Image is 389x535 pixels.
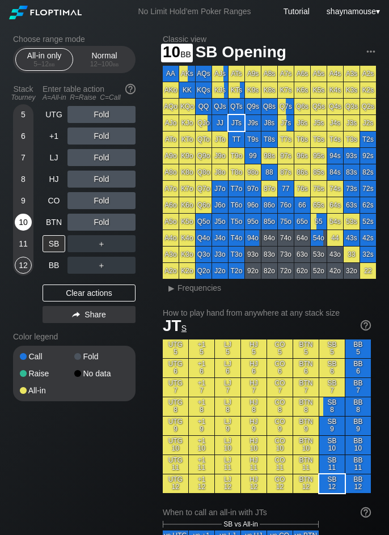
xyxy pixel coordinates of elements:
[294,263,310,279] div: 62o
[278,164,294,180] div: 87s
[261,66,277,82] div: A8s
[215,339,240,358] div: LJ 5
[327,148,343,164] div: 94s
[245,197,261,213] div: 96o
[293,474,319,493] div: BTN 12
[245,247,261,262] div: 93o
[327,263,343,279] div: 42o
[74,353,129,360] div: Fold
[294,230,310,246] div: 64o
[223,520,258,528] span: SB vs All-in
[212,197,228,213] div: J6o
[163,339,188,358] div: UTG 5
[179,164,195,180] div: K8o
[311,247,327,262] div: 53o
[13,35,136,44] h2: Choose range mode
[311,99,327,114] div: Q5s
[319,455,345,474] div: SB 11
[74,370,129,377] div: No data
[215,455,240,474] div: LJ 11
[15,192,32,209] div: 9
[319,436,345,455] div: SB 10
[311,164,327,180] div: 85s
[179,214,195,230] div: K5o
[293,359,319,377] div: BTN 6
[179,263,195,279] div: K2o
[196,247,212,262] div: Q3o
[78,49,130,70] div: Normal
[67,257,136,274] div: ＋
[163,214,179,230] div: A5o
[294,197,310,213] div: 66
[344,66,360,82] div: A3s
[284,7,310,16] a: Tutorial
[163,436,188,455] div: UTG 10
[179,247,195,262] div: K3o
[163,197,179,213] div: A6o
[327,230,343,246] div: 44
[261,131,277,147] div: T8s
[212,82,228,98] div: KJs
[189,436,214,455] div: +1 10
[164,281,179,295] div: ▸
[9,94,38,101] div: Tourney
[245,181,261,197] div: 97o
[15,214,32,231] div: 10
[267,436,293,455] div: CO 10
[360,506,372,519] img: help.32db89a4.svg
[344,164,360,180] div: 83s
[344,181,360,197] div: 73s
[360,247,376,262] div: 32s
[360,82,376,98] div: K2s
[196,99,212,114] div: QQ
[319,339,345,358] div: SB 5
[215,436,240,455] div: LJ 10
[294,247,310,262] div: 63o
[43,171,65,188] div: HJ
[267,474,293,493] div: CO 12
[196,181,212,197] div: Q7o
[15,106,32,123] div: 5
[294,82,310,98] div: K6s
[241,397,267,416] div: HJ 8
[229,148,244,164] div: T9o
[294,214,310,230] div: 65o
[293,378,319,397] div: BTN 7
[344,230,360,246] div: 43s
[20,387,74,394] div: All-in
[212,66,228,82] div: AJs
[360,319,372,332] img: help.32db89a4.svg
[43,235,65,252] div: SB
[345,417,371,435] div: BB 9
[212,99,228,114] div: QJs
[293,436,319,455] div: BTN 10
[245,131,261,147] div: T9s
[344,115,360,131] div: J3s
[163,164,179,180] div: A8o
[163,417,188,435] div: UTG 9
[180,47,191,60] span: bb
[311,66,327,82] div: A5s
[311,197,327,213] div: 65s
[196,115,212,131] div: QJo
[345,436,371,455] div: BB 10
[360,164,376,180] div: 82s
[196,263,212,279] div: Q2o
[179,181,195,197] div: K7o
[278,181,294,197] div: 77
[43,257,65,274] div: BB
[319,474,345,493] div: SB 12
[15,149,32,166] div: 7
[360,131,376,147] div: T2s
[327,66,343,82] div: A4s
[163,99,179,114] div: AQo
[15,171,32,188] div: 8
[327,164,343,180] div: 84s
[261,82,277,98] div: K8s
[345,474,371,493] div: BB 12
[278,115,294,131] div: J7s
[360,115,376,131] div: J2s
[72,312,80,318] img: share.864f2f62.svg
[196,197,212,213] div: Q6o
[9,6,82,19] img: Floptimal logo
